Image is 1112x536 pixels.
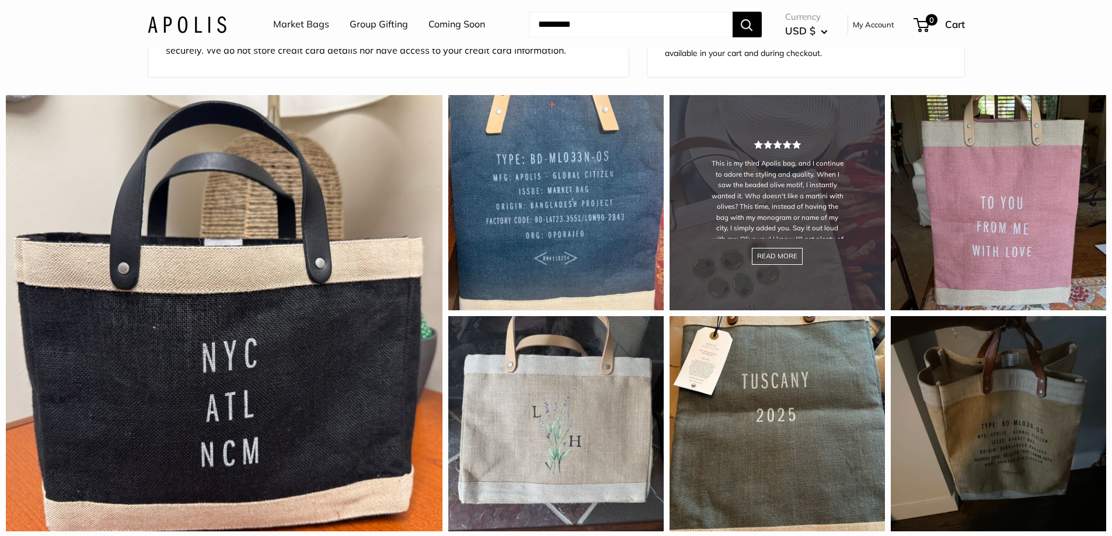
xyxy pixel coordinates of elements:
[733,12,762,37] button: Search
[529,12,733,37] input: Search...
[853,17,894,31] a: My Account
[350,16,408,33] a: Group Gifting
[925,14,937,26] span: 0
[785,24,815,37] span: USD $
[915,15,965,34] a: 0 Cart
[785,9,828,25] span: Currency
[945,18,965,30] span: Cart
[785,22,828,40] button: USD $
[428,16,485,33] a: Coming Soon
[273,16,329,33] a: Market Bags
[148,16,226,33] img: Apolis
[9,492,125,527] iframe: Sign Up via Text for Offers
